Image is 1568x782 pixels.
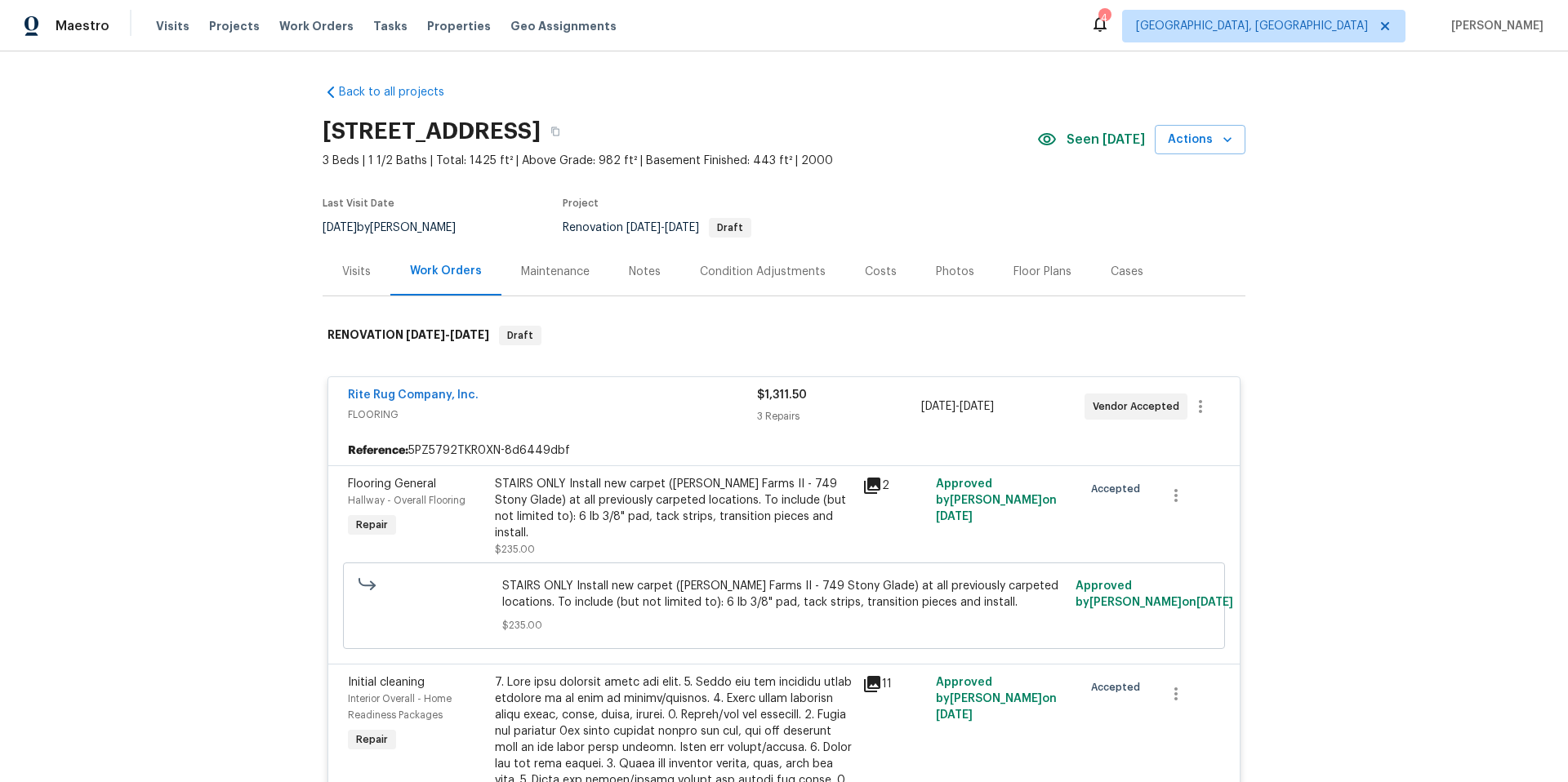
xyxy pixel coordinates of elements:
span: [DATE] [406,329,445,340]
span: [DATE] [665,222,699,233]
span: Hallway - Overall Flooring [348,495,465,505]
div: Condition Adjustments [700,264,826,280]
span: Draft [710,223,750,233]
span: [GEOGRAPHIC_DATA], [GEOGRAPHIC_DATA] [1136,18,1368,34]
span: Vendor Accepted [1093,398,1186,415]
span: Visits [156,18,189,34]
div: 11 [862,674,926,694]
span: - [921,398,994,415]
span: $1,311.50 [757,389,807,401]
span: 3 Beds | 1 1/2 Baths | Total: 1425 ft² | Above Grade: 982 ft² | Basement Finished: 443 ft² | 2000 [323,153,1037,169]
span: Properties [427,18,491,34]
span: Geo Assignments [510,18,617,34]
span: [DATE] [936,709,973,721]
div: 3 Repairs [757,408,920,424]
h2: [STREET_ADDRESS] [323,123,541,140]
span: Repair [350,517,394,533]
div: Notes [629,264,661,280]
span: [DATE] [960,401,994,412]
b: Reference: [348,442,408,459]
span: Seen [DATE] [1067,131,1145,148]
a: Back to all projects [323,84,479,100]
div: Costs [865,264,897,280]
a: Rite Rug Company, Inc. [348,389,479,401]
span: Approved by [PERSON_NAME] on [936,478,1057,522]
span: Approved by [PERSON_NAME] on [1076,580,1233,608]
div: Floor Plans [1013,264,1071,280]
div: Photos [936,264,974,280]
span: Maestro [56,18,109,34]
div: 4 [1098,10,1110,26]
span: FLOORING [348,407,757,423]
span: [DATE] [921,401,955,412]
div: 2 [862,476,926,495]
span: Interior Overall - Home Readiness Packages [348,694,452,720]
div: by [PERSON_NAME] [323,218,475,238]
span: Last Visit Date [323,198,394,208]
span: - [626,222,699,233]
h6: RENOVATION [327,326,489,345]
div: RENOVATION [DATE]-[DATE]Draft [323,309,1245,362]
span: Flooring General [348,478,436,490]
span: Actions [1168,130,1232,150]
button: Actions [1155,125,1245,155]
div: Maintenance [521,264,590,280]
span: - [406,329,489,340]
span: [DATE] [1196,597,1233,608]
div: STAIRS ONLY Install new carpet ([PERSON_NAME] Farms II - 749 Stony Glade) at all previously carpe... [495,476,853,541]
span: Work Orders [279,18,354,34]
span: Renovation [563,222,751,233]
div: Visits [342,264,371,280]
span: Project [563,198,599,208]
span: Accepted [1091,679,1147,695]
div: Work Orders [410,263,482,279]
span: [DATE] [626,222,661,233]
span: Draft [501,327,540,344]
span: $235.00 [495,544,535,554]
span: Projects [209,18,260,34]
span: Tasks [373,20,408,32]
button: Copy Address [541,117,570,146]
div: Cases [1111,264,1143,280]
span: [PERSON_NAME] [1445,18,1543,34]
span: Initial cleaning [348,677,425,688]
span: Approved by [PERSON_NAME] on [936,677,1057,721]
span: Accepted [1091,481,1147,497]
span: [DATE] [450,329,489,340]
span: $235.00 [502,617,1067,633]
span: Repair [350,731,394,748]
span: STAIRS ONLY Install new carpet ([PERSON_NAME] Farms II - 749 Stony Glade) at all previously carpe... [502,578,1067,611]
div: 5PZ5792TKR0XN-8d6449dbf [328,436,1240,465]
span: [DATE] [323,222,357,233]
span: [DATE] [936,511,973,522]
